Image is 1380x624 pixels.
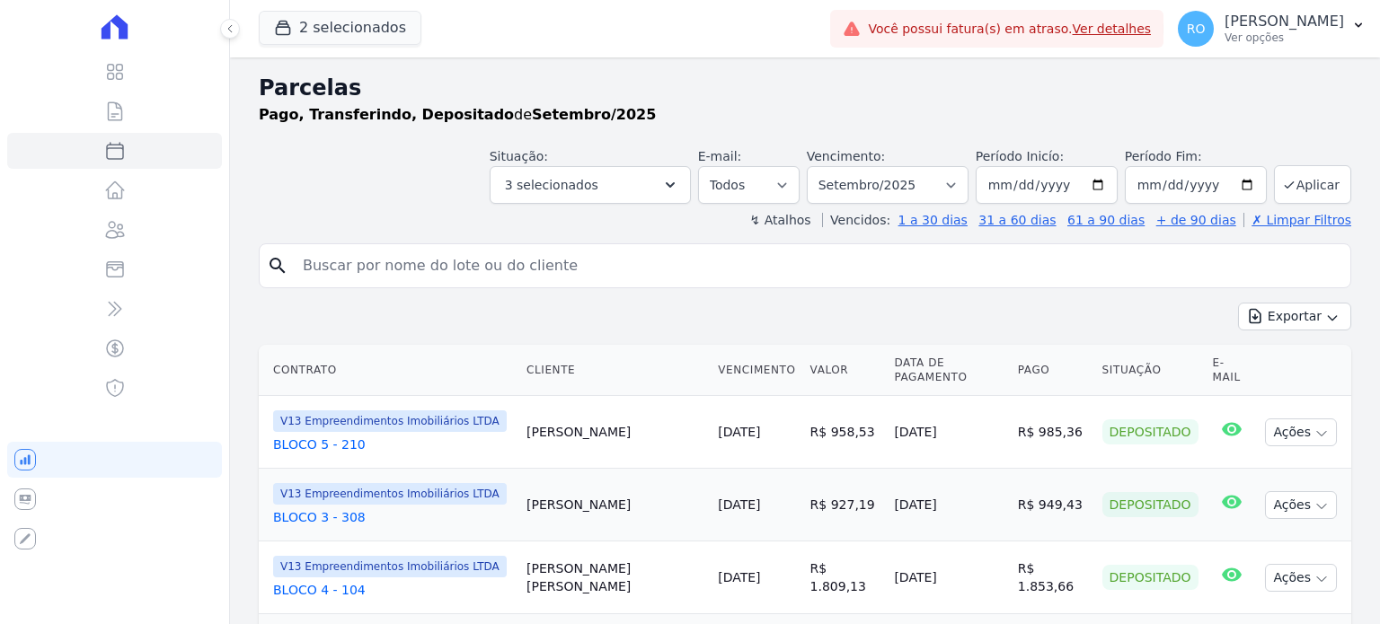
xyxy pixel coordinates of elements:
input: Buscar por nome do lote ou do cliente [292,248,1343,284]
button: 2 selecionados [259,11,421,45]
label: Período Fim: [1125,147,1267,166]
th: Contrato [259,345,519,396]
p: Ver opções [1225,31,1344,45]
button: Exportar [1238,303,1351,330]
a: [DATE] [718,497,760,512]
th: Data de Pagamento [887,345,1010,396]
label: Situação: [490,149,548,163]
button: Ações [1265,564,1337,592]
th: Pago [1011,345,1095,396]
button: Aplicar [1274,165,1351,204]
td: R$ 927,19 [803,469,888,541]
label: Período Inicío: [976,149,1064,163]
a: + de 90 dias [1156,213,1236,227]
td: R$ 958,53 [803,396,888,469]
div: Depositado [1102,419,1199,444]
td: [PERSON_NAME] [519,396,711,469]
i: search [267,255,288,277]
button: Ações [1265,418,1337,446]
th: Situação [1095,345,1206,396]
p: [PERSON_NAME] [1225,13,1344,31]
span: V13 Empreendimentos Imobiliários LTDA [273,556,507,577]
label: E-mail: [698,149,742,163]
td: [PERSON_NAME] [519,469,711,541]
th: Vencimento [711,345,802,396]
button: RO [PERSON_NAME] Ver opções [1163,4,1380,54]
strong: Setembro/2025 [532,106,656,123]
button: 3 selecionados [490,166,691,204]
td: [PERSON_NAME] [PERSON_NAME] [519,541,711,614]
td: [DATE] [887,396,1010,469]
td: [DATE] [887,469,1010,541]
a: BLOCO 4 - 104 [273,581,512,599]
span: Você possui fatura(s) em atraso. [868,20,1151,39]
a: 1 a 30 dias [898,213,968,227]
div: Depositado [1102,492,1199,517]
label: Vencidos: [822,213,890,227]
td: [DATE] [887,541,1010,614]
span: V13 Empreendimentos Imobiliários LTDA [273,410,507,432]
strong: Pago, Transferindo, Depositado [259,106,514,123]
td: R$ 1.853,66 [1011,541,1095,614]
a: BLOCO 5 - 210 [273,435,512,453]
h2: Parcelas [259,72,1351,104]
span: RO [1187,22,1206,35]
a: ✗ Limpar Filtros [1243,213,1351,227]
a: Ver detalhes [1073,22,1152,36]
a: [DATE] [718,570,760,584]
span: V13 Empreendimentos Imobiliários LTDA [273,483,507,505]
a: [DATE] [718,425,760,439]
a: BLOCO 3 - 308 [273,508,512,526]
a: 61 a 90 dias [1067,213,1145,227]
td: R$ 985,36 [1011,396,1095,469]
span: 3 selecionados [505,174,598,196]
p: de [259,104,656,126]
th: E-mail [1206,345,1259,396]
label: Vencimento: [807,149,885,163]
label: ↯ Atalhos [749,213,810,227]
td: R$ 949,43 [1011,469,1095,541]
td: R$ 1.809,13 [803,541,888,614]
button: Ações [1265,491,1337,519]
a: 31 a 60 dias [978,213,1056,227]
th: Valor [803,345,888,396]
div: Depositado [1102,565,1199,590]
